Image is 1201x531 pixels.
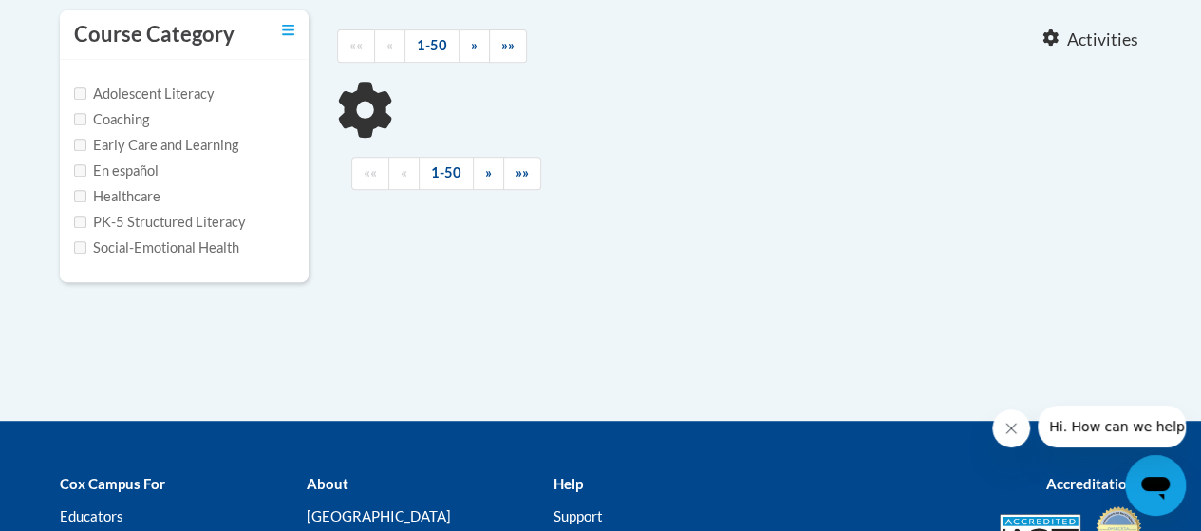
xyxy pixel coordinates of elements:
[501,37,515,53] span: »»
[516,164,529,180] span: »»
[74,161,159,181] label: En español
[60,507,123,524] a: Educators
[374,29,405,63] a: Previous
[553,475,582,492] b: Help
[74,186,160,207] label: Healthcare
[74,113,86,125] input: Checkbox for Options
[11,13,154,28] span: Hi. How can we help?
[74,212,246,233] label: PK-5 Structured Literacy
[74,139,86,151] input: Checkbox for Options
[74,190,86,202] input: Checkbox for Options
[74,216,86,228] input: Checkbox for Options
[1038,406,1186,447] iframe: Message from company
[74,109,149,130] label: Coaching
[74,135,238,156] label: Early Care and Learning
[337,29,375,63] a: Begining
[1067,29,1138,50] span: Activities
[503,157,541,190] a: End
[485,164,492,180] span: »
[306,475,347,492] b: About
[74,84,215,104] label: Adolescent Literacy
[404,29,460,63] a: 1-50
[1125,455,1186,516] iframe: Button to launch messaging window
[471,37,478,53] span: »
[74,241,86,254] input: Checkbox for Options
[489,29,527,63] a: End
[419,157,474,190] a: 1-50
[459,29,490,63] a: Next
[401,164,407,180] span: «
[1046,475,1142,492] b: Accreditations
[74,164,86,177] input: Checkbox for Options
[74,237,239,258] label: Social-Emotional Health
[282,20,294,41] a: Toggle collapse
[60,475,165,492] b: Cox Campus For
[992,409,1030,447] iframe: Close message
[74,87,86,100] input: Checkbox for Options
[473,157,504,190] a: Next
[351,157,389,190] a: Begining
[388,157,420,190] a: Previous
[349,37,363,53] span: ««
[553,507,602,524] a: Support
[364,164,377,180] span: ««
[306,507,450,524] a: [GEOGRAPHIC_DATA]
[386,37,393,53] span: «
[74,20,235,49] h3: Course Category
